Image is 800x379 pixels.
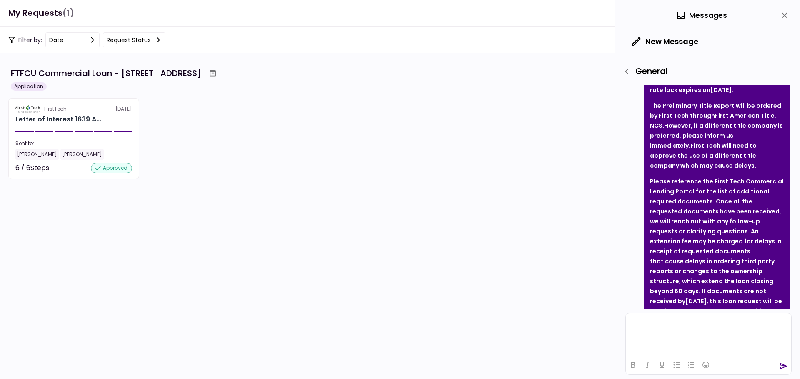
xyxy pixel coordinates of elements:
[60,149,104,160] div: [PERSON_NAME]
[684,359,698,371] button: Numbered list
[670,359,684,371] button: Bullet list
[11,82,47,91] div: Application
[15,149,59,160] div: [PERSON_NAME]
[650,176,784,326] p: Please reference the First Tech Commercial Lending Portal for the list of additional required doc...
[15,163,49,173] div: 6 / 6 Steps
[49,35,63,45] div: date
[8,32,165,47] div: Filter by:
[699,359,713,371] button: Emojis
[655,359,669,371] button: Underline
[685,297,707,305] strong: [DATE]
[626,313,791,355] iframe: Rich Text Area
[11,67,201,79] div: FTFCU Commercial Loan - [STREET_ADDRESS]
[45,32,100,47] button: date
[62,5,74,22] span: (1)
[15,105,41,113] img: Partner logo
[44,105,67,113] div: FirstTech
[15,114,101,124] div: Letter of Interest 1639 Alameda Ave Lakewood OH
[620,64,792,79] div: General
[650,141,757,170] strong: First Tech will need to approve the use of a different title company which may cause delays.
[91,163,132,173] div: approved
[626,359,640,371] button: Bold
[650,101,784,171] p: The Preliminary Title Report will be ordered by First Tech through However, if a different title ...
[625,31,705,52] button: New Message
[710,86,732,94] strong: [DATE]
[780,362,788,370] button: send
[777,8,792,22] button: close
[15,140,132,147] div: Sent to:
[8,5,74,22] h1: My Requests
[15,105,132,113] div: [DATE]
[640,359,655,371] button: Italic
[205,66,220,81] button: Archive workflow
[650,111,776,130] strong: First American Title, NCS.
[676,9,727,22] div: Messages
[103,32,165,47] button: Request status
